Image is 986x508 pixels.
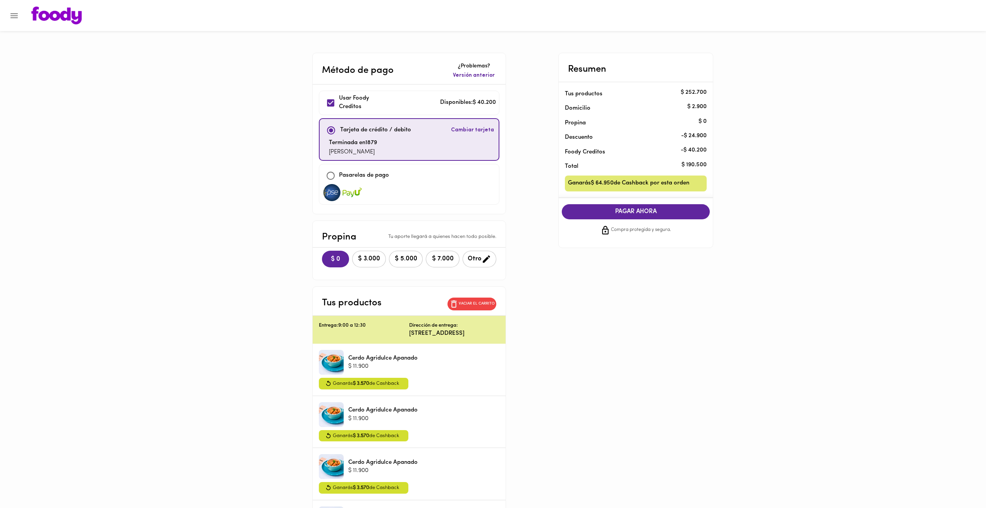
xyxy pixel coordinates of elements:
p: [STREET_ADDRESS] [409,329,499,338]
p: Pasarelas de pago [339,171,389,180]
button: Cambiar tarjeta [449,122,496,139]
p: Usar Foody Creditos [339,94,392,112]
p: - $ 40.200 [681,146,707,155]
p: Propina [565,119,694,127]
iframe: Messagebird Livechat Widget [941,463,978,500]
button: PAGAR AHORA [562,204,710,219]
p: Cerdo Agridulce Apanado [348,354,418,362]
p: $ 190.500 [681,161,707,169]
img: logo.png [31,7,82,24]
span: Otro [468,254,491,264]
p: $ 11.900 [348,362,418,370]
button: $ 0 [322,251,349,267]
button: Versión anterior [451,70,496,81]
div: Cerdo Agridulce Apanado [319,402,344,427]
span: Cambiar tarjeta [451,126,494,134]
p: Tus productos [565,90,694,98]
p: Terminada en 1879 [329,139,377,148]
span: Ganarás $ 64.950 de Cashback por esta orden [568,179,689,188]
p: Tarjeta de crédito / debito [340,126,411,135]
p: Tus productos [322,296,382,310]
button: Vaciar el carrito [447,298,496,310]
button: $ 5.000 [389,251,423,267]
p: Domicilio [565,104,590,112]
span: $ 7.000 [431,255,454,263]
button: $ 7.000 [426,251,459,267]
p: Propina [322,230,356,244]
div: Cerdo Agridulce Apanado [319,350,344,375]
p: Total [565,162,694,170]
p: ¿Problemas? [451,62,496,70]
span: PAGAR AHORA [570,208,702,215]
p: $ 0 [699,117,707,126]
span: $ 0 [328,256,343,263]
button: Otro [463,251,496,267]
p: Vaciar el carrito [459,301,495,307]
p: Entrega: 9:00 a 12:30 [319,322,409,329]
span: Ganarás de Cashback [333,432,399,440]
img: visa [342,184,362,201]
span: Compra protegida y segura. [611,226,671,234]
p: [PERSON_NAME] [329,148,377,157]
span: $ 3.570 [353,433,369,438]
p: Foody Creditos [565,148,694,156]
p: Cerdo Agridulce Apanado [348,406,418,414]
button: Menu [5,6,24,25]
p: $ 11.900 [348,467,418,475]
p: Tu aporte llegará a quienes hacen todo posible. [388,233,496,241]
p: Disponibles: $ 40.200 [440,98,496,107]
p: Cerdo Agridulce Apanado [348,458,418,467]
p: Resumen [568,62,606,76]
p: Descuento [565,133,593,141]
span: $ 5.000 [394,255,418,263]
p: $ 11.900 [348,415,418,423]
span: Ganarás de Cashback [333,484,399,492]
p: Dirección de entrega: [409,322,458,329]
p: Método de pago [322,64,394,77]
p: - $ 24.900 [681,132,707,140]
span: $ 3.000 [357,255,381,263]
span: $ 3.570 [353,381,369,386]
span: $ 3.570 [353,485,369,490]
div: Cerdo Agridulce Apanado [319,454,344,479]
span: Versión anterior [453,72,495,79]
p: $ 2.900 [687,103,707,111]
img: visa [322,184,342,201]
span: Ganarás de Cashback [333,379,399,388]
button: $ 3.000 [352,251,386,267]
p: $ 252.700 [681,88,707,96]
